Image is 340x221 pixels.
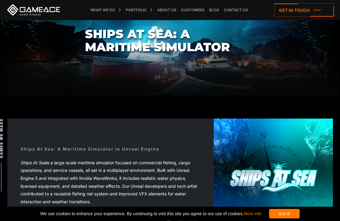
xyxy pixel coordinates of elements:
[20,160,46,166] em: Ships At Sea
[274,4,334,17] a: Get in touch
[85,28,255,54] h1: Ships At Sea: A Maritime Simulator
[20,159,200,206] p: is a large-scale maritime simulator focused on commercial fishing, cargo operations, and service ...
[269,209,300,219] div: Got it!
[244,211,261,216] a: More info
[40,209,261,219] span: We use cookies to enhance your experience. By continuing to visit this site you agree to our use ...
[20,146,159,152] div: Ships At Sea: A Maritime Simulator in Unreal Engine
